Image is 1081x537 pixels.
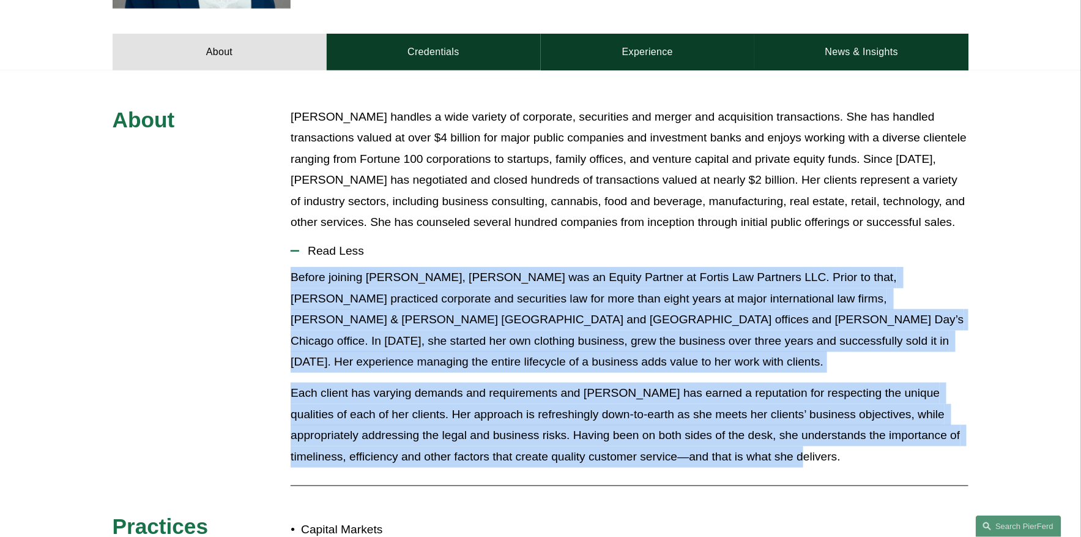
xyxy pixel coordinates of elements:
div: Read Less [291,267,968,476]
span: Read Less [299,244,968,258]
p: [PERSON_NAME] handles a wide variety of corporate, securities and merger and acquisition transact... [291,107,968,233]
a: About [113,34,327,70]
a: News & Insights [754,34,968,70]
a: Search this site [976,516,1061,537]
a: Credentials [327,34,541,70]
a: Experience [541,34,755,70]
p: Each client has varying demands and requirements and [PERSON_NAME] has earned a reputation for re... [291,383,968,467]
p: Before joining [PERSON_NAME], [PERSON_NAME] was an Equity Partner at Fortis Law Partners LLC. Pri... [291,267,968,373]
span: About [113,108,175,132]
button: Read Less [291,235,968,267]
